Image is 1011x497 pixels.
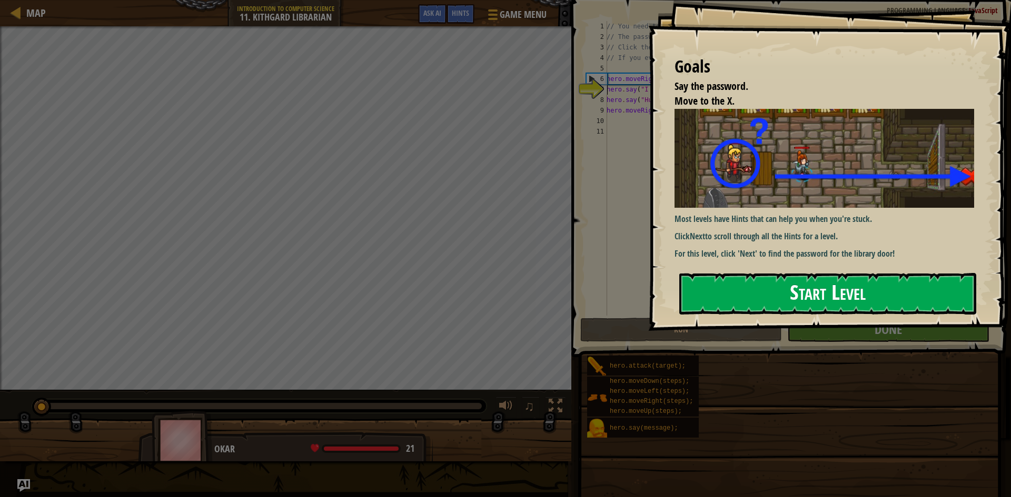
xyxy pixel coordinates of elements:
div: 8 [586,95,607,105]
button: Toggle fullscreen [545,397,566,418]
p: For this level, click 'Next' to find the password for the library door! [675,248,982,260]
li: Say the password. [661,79,972,94]
span: hero.moveLeft(steps); [610,388,689,395]
img: portrait.png [587,388,607,408]
div: 3 [586,42,607,53]
span: hero.say(message); [610,424,678,432]
img: portrait.png [587,419,607,439]
div: 11 [586,126,607,137]
div: 6 [587,74,607,84]
button: Ask AI [418,4,447,24]
p: Click to scroll through all the Hints for a level. [675,230,982,242]
p: Most levels have Hints that can help you when you're stuck. [675,213,982,225]
span: hero.attack(target); [610,362,686,370]
span: 21 [406,442,414,455]
button: ♫ [522,397,540,418]
img: portrait.png [587,357,607,377]
li: Move to the X. [661,94,972,109]
span: ♫ [524,398,534,414]
div: Goals [675,55,974,79]
span: Game Menu [500,8,547,22]
button: Game Menu [480,4,553,29]
div: 4 [586,53,607,63]
div: 5 [586,63,607,74]
span: Say the password. [675,79,748,93]
button: Run [580,318,782,342]
img: thang_avatar_frame.png [152,411,213,469]
div: 1 [586,21,607,32]
a: Map [21,6,46,20]
div: Okar [214,442,422,456]
button: Ask AI [17,479,30,492]
div: 9 [586,105,607,116]
button: Start Level [679,273,976,315]
div: 2 [586,32,607,42]
span: Map [26,6,46,20]
strong: Next [690,230,705,242]
span: hero.moveUp(steps); [610,408,682,415]
div: 7 [586,84,607,95]
span: Hints [452,8,469,18]
span: hero.moveDown(steps); [610,378,689,385]
img: Kithgard librarian [675,109,982,208]
span: Ask AI [423,8,441,18]
div: health: 21 / 21 [311,444,414,453]
div: 10 [586,116,607,126]
button: Adjust volume [495,397,517,418]
span: hero.moveRight(steps); [610,398,693,405]
span: Move to the X. [675,94,735,108]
